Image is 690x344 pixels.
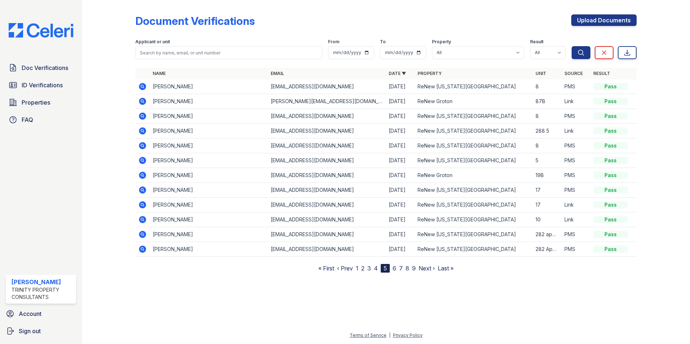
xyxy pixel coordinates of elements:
[150,124,268,138] td: [PERSON_NAME]
[386,242,415,257] td: [DATE]
[389,71,406,76] a: Date ▼
[386,79,415,94] td: [DATE]
[399,265,403,272] a: 7
[562,79,590,94] td: PMS
[268,79,386,94] td: [EMAIL_ADDRESS][DOMAIN_NAME]
[328,39,339,45] label: From
[150,94,268,109] td: [PERSON_NAME]
[361,265,364,272] a: 2
[268,153,386,168] td: [EMAIL_ADDRESS][DOMAIN_NAME]
[150,227,268,242] td: [PERSON_NAME]
[593,231,628,238] div: Pass
[562,183,590,198] td: PMS
[380,39,386,45] label: To
[135,14,255,27] div: Document Verifications
[562,94,590,109] td: Link
[593,157,628,164] div: Pass
[533,138,562,153] td: 8
[386,183,415,198] td: [DATE]
[415,198,533,212] td: ReNew [US_STATE][GEOGRAPHIC_DATA]
[268,242,386,257] td: [EMAIL_ADDRESS][DOMAIN_NAME]
[135,39,170,45] label: Applicant or unit
[419,265,435,272] a: Next ›
[386,138,415,153] td: [DATE]
[268,212,386,227] td: [EMAIL_ADDRESS][DOMAIN_NAME]
[562,153,590,168] td: PMS
[533,109,562,124] td: 8
[415,212,533,227] td: ReNew [US_STATE][GEOGRAPHIC_DATA]
[593,98,628,105] div: Pass
[386,212,415,227] td: [DATE]
[271,71,284,76] a: Email
[562,124,590,138] td: Link
[593,216,628,223] div: Pass
[412,265,416,272] a: 9
[418,71,442,76] a: Property
[19,309,42,318] span: Account
[150,242,268,257] td: [PERSON_NAME]
[150,138,268,153] td: [PERSON_NAME]
[12,278,73,286] div: [PERSON_NAME]
[150,198,268,212] td: [PERSON_NAME]
[393,265,396,272] a: 6
[593,71,610,76] a: Result
[268,138,386,153] td: [EMAIL_ADDRESS][DOMAIN_NAME]
[415,138,533,153] td: ReNew [US_STATE][GEOGRAPHIC_DATA]
[386,198,415,212] td: [DATE]
[571,14,637,26] a: Upload Documents
[12,286,73,301] div: Trinity Property Consultants
[386,153,415,168] td: [DATE]
[533,94,562,109] td: 87B
[135,46,322,59] input: Search by name, email, or unit number
[386,124,415,138] td: [DATE]
[593,186,628,194] div: Pass
[593,127,628,134] div: Pass
[415,109,533,124] td: ReNew [US_STATE][GEOGRAPHIC_DATA]
[22,98,50,107] span: Properties
[6,95,76,110] a: Properties
[268,198,386,212] td: [EMAIL_ADDRESS][DOMAIN_NAME]
[268,124,386,138] td: [EMAIL_ADDRESS][DOMAIN_NAME]
[150,168,268,183] td: [PERSON_NAME]
[438,265,454,272] a: Last »
[533,198,562,212] td: 17
[536,71,546,76] a: Unit
[150,79,268,94] td: [PERSON_NAME]
[337,265,353,272] a: ‹ Prev
[386,109,415,124] td: [DATE]
[530,39,543,45] label: Result
[562,198,590,212] td: Link
[389,332,390,338] div: |
[153,71,166,76] a: Name
[593,172,628,179] div: Pass
[3,324,79,338] a: Sign out
[415,168,533,183] td: ReNew Groton
[386,168,415,183] td: [DATE]
[593,113,628,120] div: Pass
[533,168,562,183] td: 19B
[386,94,415,109] td: [DATE]
[533,153,562,168] td: 5
[533,124,562,138] td: 288 5
[381,264,390,273] div: 5
[367,265,371,272] a: 3
[386,227,415,242] td: [DATE]
[415,79,533,94] td: ReNew [US_STATE][GEOGRAPHIC_DATA]
[415,227,533,242] td: ReNew [US_STATE][GEOGRAPHIC_DATA]
[22,63,68,72] span: Doc Verifications
[415,124,533,138] td: ReNew [US_STATE][GEOGRAPHIC_DATA]
[415,183,533,198] td: ReNew [US_STATE][GEOGRAPHIC_DATA]
[6,61,76,75] a: Doc Verifications
[374,265,378,272] a: 4
[3,306,79,321] a: Account
[432,39,451,45] label: Property
[22,81,63,89] span: ID Verifications
[268,109,386,124] td: [EMAIL_ADDRESS][DOMAIN_NAME]
[3,23,79,38] img: CE_Logo_Blue-a8612792a0a2168367f1c8372b55b34899dd931a85d93a1a3d3e32e68fde9ad4.png
[22,115,33,124] span: FAQ
[533,212,562,227] td: 10
[564,71,583,76] a: Source
[350,332,387,338] a: Terms of Service
[19,327,41,335] span: Sign out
